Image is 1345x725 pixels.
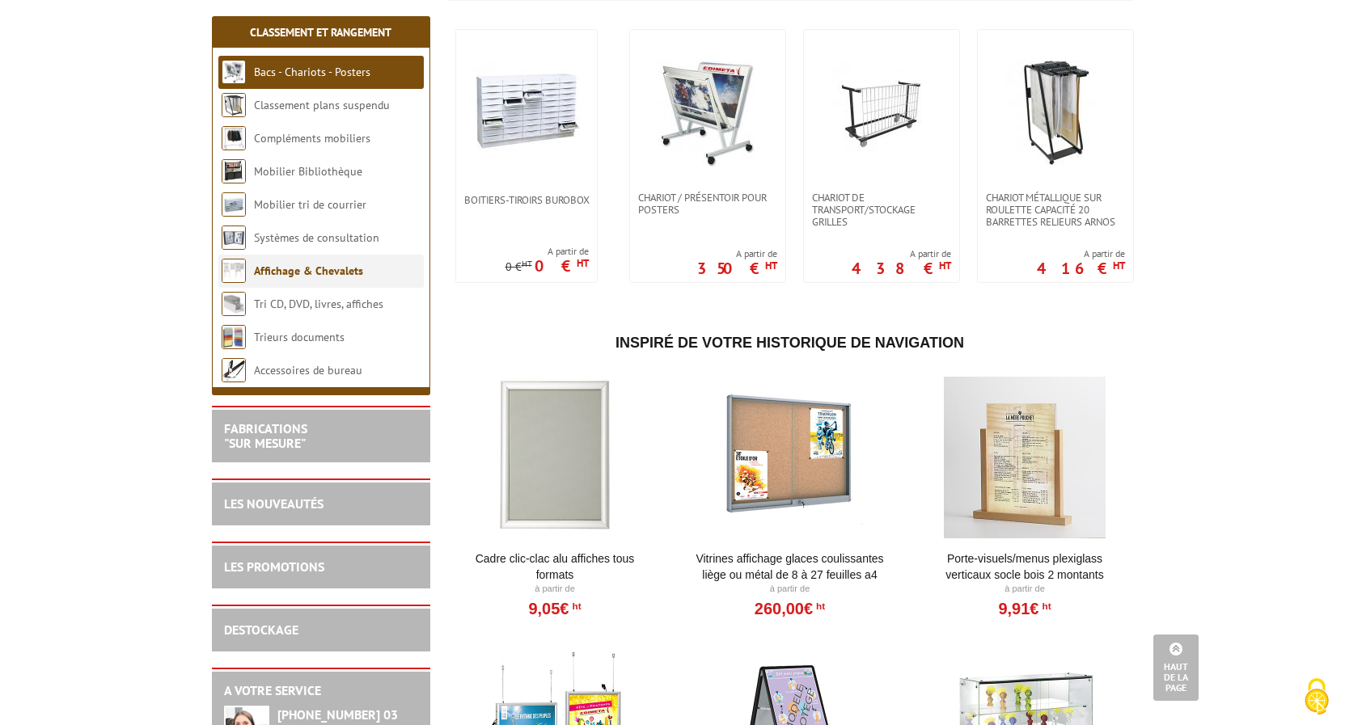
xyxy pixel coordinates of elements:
sup: HT [939,259,951,272]
span: Chariot / Présentoir pour posters [638,192,777,216]
a: Haut de la page [1153,634,1199,701]
a: Cadre Clic-Clac Alu affiches tous formats [455,550,655,583]
a: Vitrines affichage glaces coulissantes liège ou métal de 8 à 27 feuilles A4 [690,550,890,583]
img: Chariot / Présentoir pour posters [651,54,764,167]
sup: HT [1038,601,1051,612]
a: DESTOCKAGE [224,622,298,638]
p: 350 € [697,263,777,273]
h2: A votre service [224,684,418,698]
sup: HT [1113,259,1125,272]
a: FABRICATIONS"Sur Mesure" [224,420,307,451]
a: Tri CD, DVD, livres, affiches [254,297,383,311]
p: 416 € [1037,263,1125,273]
a: Classement et Rangement [250,25,391,40]
a: Compléments mobiliers [254,131,370,145]
a: Chariot de transport/stockage Grilles [804,192,959,228]
p: À partir de [925,583,1125,596]
a: Boitiers-tiroirs Burobox [456,194,597,206]
p: À partir de [690,583,890,596]
img: Boitiers-tiroirs Burobox [470,54,583,167]
span: A partir de [1037,247,1125,260]
span: Chariot métallique sur roulette capacité 20 barrettes relieurs ARNOS [986,192,1125,228]
a: Affichage & Chevalets [254,263,363,278]
a: Chariot / Présentoir pour posters [630,192,785,216]
img: Cookies (fenêtre modale) [1296,677,1337,717]
span: Boitiers-tiroirs Burobox [464,194,589,206]
span: A partir de [505,245,589,258]
img: Affichage & Chevalets [222,259,246,283]
a: Bacs - Chariots - Posters [254,65,370,79]
img: Mobilier tri de courrier [222,192,246,217]
span: Inspiré de votre historique de navigation [615,335,964,351]
sup: HT [765,259,777,272]
p: À partir de [455,583,655,596]
img: Accessoires de bureau [222,358,246,382]
img: Bacs - Chariots - Posters [222,60,246,84]
a: 9,05€HT [528,604,581,613]
a: 9,91€HT [998,604,1051,613]
a: 260,00€HT [755,604,825,613]
img: Classement plans suspendu [222,93,246,117]
strong: [PHONE_NUMBER] 03 [277,706,398,723]
img: Trieurs documents [222,325,246,349]
span: Chariot de transport/stockage Grilles [812,192,951,228]
a: Accessoires de bureau [254,363,362,377]
p: 0 € [505,261,532,273]
sup: HT [569,601,581,612]
img: Chariot métallique sur roulette capacité 20 barrettes relieurs ARNOS [999,54,1112,167]
img: Chariot de transport/stockage Grilles [825,54,938,167]
a: Trieurs documents [254,330,345,344]
a: Classement plans suspendu [254,98,390,112]
span: A partir de [697,247,777,260]
img: Tri CD, DVD, livres, affiches [222,292,246,316]
a: LES PROMOTIONS [224,559,324,575]
a: Porte-Visuels/Menus Plexiglass Verticaux Socle Bois 2 Montants [925,550,1125,583]
p: 438 € [852,263,951,273]
button: Cookies (fenêtre modale) [1288,670,1345,725]
a: Mobilier Bibliothèque [254,164,362,179]
a: Systèmes de consultation [254,230,379,245]
img: Systèmes de consultation [222,226,246,250]
sup: HT [577,256,589,270]
span: A partir de [852,247,951,260]
sup: HT [813,601,825,612]
a: LES NOUVEAUTÉS [224,495,324,512]
img: Compléments mobiliers [222,126,246,150]
a: Chariot métallique sur roulette capacité 20 barrettes relieurs ARNOS [978,192,1133,228]
img: Mobilier Bibliothèque [222,159,246,183]
a: Mobilier tri de courrier [254,197,366,212]
sup: HT [522,258,532,269]
p: 0 € [535,261,589,271]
